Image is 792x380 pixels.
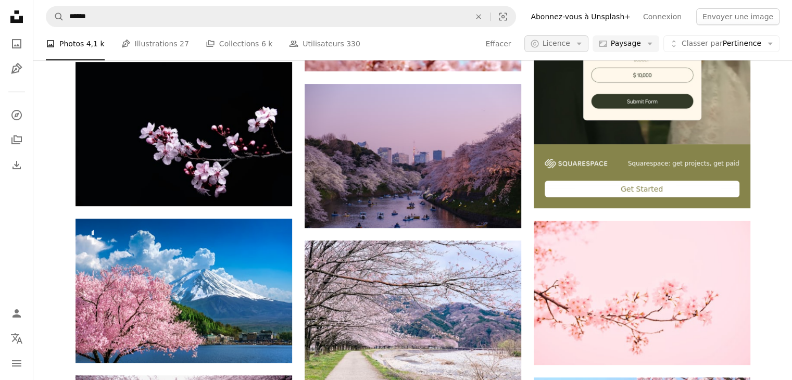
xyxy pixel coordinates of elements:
[628,159,739,168] span: Squarespace: get projects, get paid
[6,105,27,125] a: Explorer
[6,155,27,175] a: Historique de téléchargement
[543,39,570,47] span: Licence
[534,288,750,297] a: fleurs roses à la floraison
[46,6,516,27] form: Rechercher des visuels sur tout le site
[6,130,27,150] a: Collections
[696,8,780,25] button: Envoyer une image
[6,33,27,54] a: Photos
[682,39,761,49] span: Pertinence
[76,286,292,295] a: Montagne Fuji et cerisiers en fleurs au printemps, Japon.
[346,38,360,49] span: 330
[261,38,272,49] span: 6 k
[76,62,292,206] img: fleur à pétales blancs
[180,38,189,49] span: 27
[289,27,360,60] a: Utilisateurs 330
[545,181,739,197] div: Get Started
[637,8,688,25] a: Connexion
[467,7,490,27] button: Effacer
[206,27,272,60] a: Collections 6 k
[121,27,189,60] a: Illustrations 27
[6,353,27,374] button: Menu
[663,35,780,52] button: Classer parPertinence
[305,84,521,228] img: Bateaux sur plan d’eau
[545,159,607,168] img: file-1747939142011-51e5cc87e3c9
[6,328,27,349] button: Langue
[611,39,641,49] span: Paysage
[524,8,637,25] a: Abonnez-vous à Unsplash+
[6,58,27,79] a: Illustrations
[593,35,659,52] button: Paysage
[682,39,723,47] span: Classer par
[491,7,516,27] button: Recherche de visuels
[305,151,521,160] a: Bateaux sur plan d’eau
[485,35,511,52] button: Effacer
[76,129,292,138] a: fleur à pétales blancs
[6,303,27,324] a: Connexion / S’inscrire
[534,221,750,365] img: fleurs roses à la floraison
[524,35,588,52] button: Licence
[305,316,521,326] a: arbres sans feuilles près du lac et des montagnes pendant la journée
[76,219,292,363] img: Montagne Fuji et cerisiers en fleurs au printemps, Japon.
[46,7,64,27] button: Rechercher sur Unsplash
[6,6,27,29] a: Accueil — Unsplash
